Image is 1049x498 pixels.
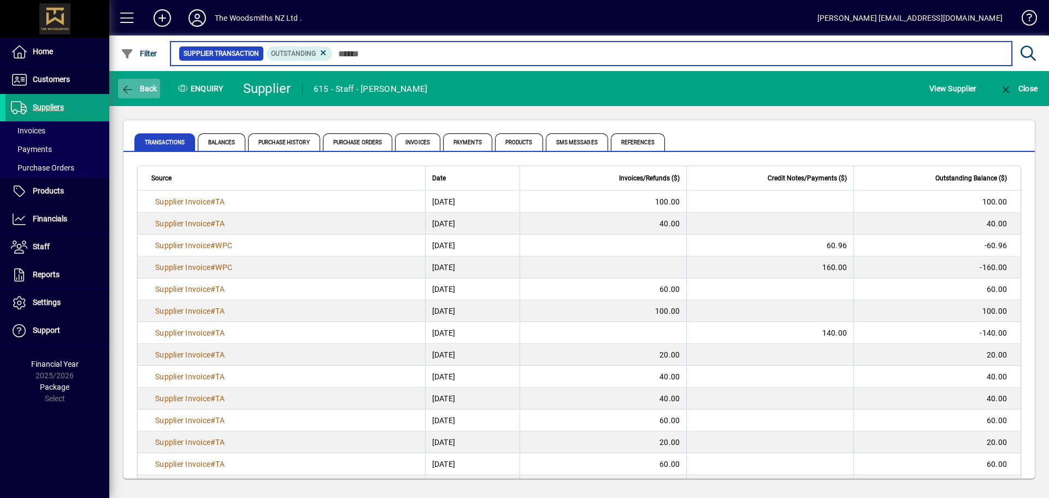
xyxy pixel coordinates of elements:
[853,344,1021,366] td: 20.00
[151,371,228,383] a: Supplier Invoice#TA
[151,436,228,448] a: Supplier Invoice#TA
[853,453,1021,475] td: 60.00
[520,388,687,409] td: 40.00
[853,235,1021,256] td: -60.96
[520,278,687,300] td: 60.00
[611,133,665,151] span: References
[155,394,210,403] span: Supplier Invoice
[210,438,215,447] span: #
[520,213,687,235] td: 40.00
[520,409,687,431] td: 60.00
[210,307,215,315] span: #
[215,350,225,359] span: TA
[155,285,210,294] span: Supplier Invoice
[425,235,520,256] td: [DATE]
[853,388,1021,409] td: 40.00
[33,242,50,251] span: Staff
[210,460,215,468] span: #
[11,163,74,172] span: Purchase Orders
[11,126,45,135] span: Invoices
[151,283,228,295] a: Supplier Invoice#TA
[271,50,316,57] span: Outstanding
[215,438,225,447] span: TA
[215,241,232,250] span: WPC
[5,159,109,177] a: Purchase Orders
[927,79,979,98] button: View Supplier
[155,307,210,315] span: Supplier Invoice
[155,350,210,359] span: Supplier Invoice
[686,256,853,278] td: 160.00
[5,38,109,66] a: Home
[5,261,109,289] a: Reports
[425,256,520,278] td: [DATE]
[853,322,1021,344] td: -140.00
[323,133,393,151] span: Purchase Orders
[155,263,210,272] span: Supplier Invoice
[520,366,687,388] td: 40.00
[248,133,320,151] span: Purchase History
[155,197,210,206] span: Supplier Invoice
[118,79,160,98] button: Back
[210,372,215,381] span: #
[395,133,440,151] span: Invoices
[134,133,195,151] span: Transactions
[5,140,109,159] a: Payments
[210,329,215,337] span: #
[853,213,1021,235] td: 40.00
[151,196,228,208] a: Supplier Invoice#TA
[853,256,1021,278] td: -160.00
[31,360,79,368] span: Financial Year
[33,47,53,56] span: Home
[546,133,608,151] span: SMS Messages
[5,178,109,205] a: Products
[443,133,492,151] span: Payments
[155,329,210,337] span: Supplier Invoice
[215,9,302,27] div: The Woodsmiths NZ Ltd .
[853,191,1021,213] td: 100.00
[210,416,215,425] span: #
[997,79,1040,98] button: Close
[215,460,225,468] span: TA
[853,431,1021,453] td: 20.00
[215,219,225,228] span: TA
[215,372,225,381] span: TA
[5,206,109,233] a: Financials
[210,219,215,228] span: #
[155,460,210,468] span: Supplier Invoice
[520,344,687,366] td: 20.00
[151,261,236,273] a: Supplier Invoice#WPC
[425,409,520,431] td: [DATE]
[215,394,225,403] span: TA
[40,383,69,391] span: Package
[151,327,228,339] a: Supplier Invoice#TA
[151,172,172,184] span: Source
[215,329,225,337] span: TA
[768,172,847,184] span: Credit Notes/Payments ($)
[425,431,520,453] td: [DATE]
[314,80,428,98] div: 615 - Staff - [PERSON_NAME]
[5,233,109,261] a: Staff
[425,366,520,388] td: [DATE]
[425,213,520,235] td: [DATE]
[215,416,225,425] span: TA
[425,191,520,213] td: [DATE]
[686,322,853,344] td: 140.00
[151,305,228,317] a: Supplier Invoice#TA
[151,349,228,361] a: Supplier Invoice#TA
[520,453,687,475] td: 60.00
[198,133,245,151] span: Balances
[267,46,333,61] mat-chip: Outstanding Status: Outstanding
[853,409,1021,431] td: 60.00
[210,241,215,250] span: #
[151,239,236,251] a: Supplier Invoice#WPC
[155,372,210,381] span: Supplier Invoice
[432,172,446,184] span: Date
[121,84,157,93] span: Back
[425,475,520,497] td: [DATE]
[5,317,109,344] a: Support
[1013,2,1035,38] a: Knowledge Base
[988,79,1049,98] app-page-header-button: Close enquiry
[109,79,169,98] app-page-header-button: Back
[155,219,210,228] span: Supplier Invoice
[425,300,520,322] td: [DATE]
